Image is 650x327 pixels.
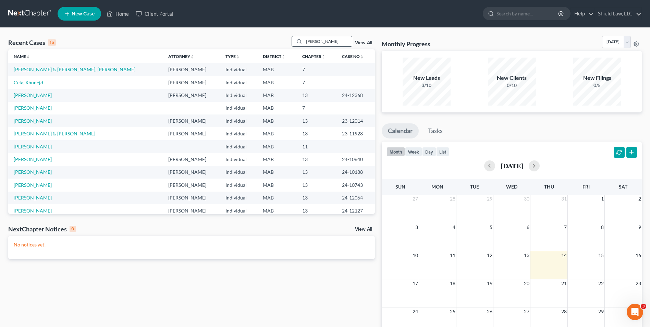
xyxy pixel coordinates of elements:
[501,162,523,169] h2: [DATE]
[449,307,456,316] span: 25
[163,76,220,89] td: [PERSON_NAME]
[297,127,337,140] td: 13
[449,251,456,259] span: 11
[220,140,258,153] td: Individual
[14,156,52,162] a: [PERSON_NAME]
[336,166,375,179] td: 24-10188
[449,279,456,288] span: 18
[382,123,419,138] a: Calendar
[297,179,337,191] td: 13
[14,80,43,85] a: Cela, Xhunejd
[638,195,642,203] span: 2
[403,74,451,82] div: New Leads
[598,279,604,288] span: 22
[496,7,559,20] input: Search by name...
[257,166,296,179] td: MAB
[257,89,296,101] td: MAB
[163,89,220,101] td: [PERSON_NAME]
[523,251,530,259] span: 13
[163,127,220,140] td: [PERSON_NAME]
[220,153,258,166] td: Individual
[220,179,258,191] td: Individual
[163,114,220,127] td: [PERSON_NAME]
[297,153,337,166] td: 13
[14,182,52,188] a: [PERSON_NAME]
[8,38,56,47] div: Recent Cases
[355,227,372,232] a: View All
[14,118,52,124] a: [PERSON_NAME]
[297,166,337,179] td: 13
[220,204,258,217] td: Individual
[163,179,220,191] td: [PERSON_NAME]
[336,127,375,140] td: 23-11928
[638,223,642,231] span: 9
[14,169,52,175] a: [PERSON_NAME]
[163,204,220,217] td: [PERSON_NAME]
[72,11,95,16] span: New Case
[627,304,643,320] iframe: Intercom live chat
[26,55,30,59] i: unfold_more
[412,279,419,288] span: 17
[14,241,369,248] p: No notices yet!
[415,223,419,231] span: 3
[573,74,621,82] div: New Filings
[422,123,449,138] a: Tasks
[412,251,419,259] span: 10
[571,8,594,20] a: Help
[257,140,296,153] td: MAB
[163,63,220,76] td: [PERSON_NAME]
[488,74,536,82] div: New Clients
[163,192,220,204] td: [PERSON_NAME]
[382,40,430,48] h3: Monthly Progress
[220,127,258,140] td: Individual
[257,76,296,89] td: MAB
[506,184,517,190] span: Wed
[342,54,364,59] a: Case Nounfold_more
[263,54,285,59] a: Districtunfold_more
[561,307,567,316] span: 28
[257,192,296,204] td: MAB
[14,54,30,59] a: Nameunfold_more
[302,54,326,59] a: Chapterunfold_more
[14,66,135,72] a: [PERSON_NAME] & [PERSON_NAME], [PERSON_NAME]
[48,39,56,46] div: 15
[594,8,641,20] a: Shield Law, LLC
[132,8,177,20] a: Client Portal
[635,251,642,259] span: 16
[561,251,567,259] span: 14
[336,179,375,191] td: 24-10743
[436,147,449,156] button: list
[257,179,296,191] td: MAB
[297,140,337,153] td: 11
[360,55,364,59] i: unfold_more
[297,192,337,204] td: 13
[452,223,456,231] span: 4
[225,54,240,59] a: Typeunfold_more
[297,89,337,101] td: 13
[70,226,76,232] div: 0
[281,55,285,59] i: unfold_more
[486,195,493,203] span: 29
[431,184,443,190] span: Mon
[14,131,95,136] a: [PERSON_NAME] & [PERSON_NAME]
[561,279,567,288] span: 21
[257,63,296,76] td: MAB
[544,184,554,190] span: Thu
[257,127,296,140] td: MAB
[561,195,567,203] span: 31
[220,102,258,114] td: Individual
[103,8,132,20] a: Home
[395,184,405,190] span: Sun
[523,279,530,288] span: 20
[582,184,590,190] span: Fri
[14,92,52,98] a: [PERSON_NAME]
[523,195,530,203] span: 30
[619,184,627,190] span: Sat
[486,279,493,288] span: 19
[220,76,258,89] td: Individual
[257,153,296,166] td: MAB
[304,36,352,46] input: Search by name...
[297,204,337,217] td: 13
[336,89,375,101] td: 24-12368
[163,153,220,166] td: [PERSON_NAME]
